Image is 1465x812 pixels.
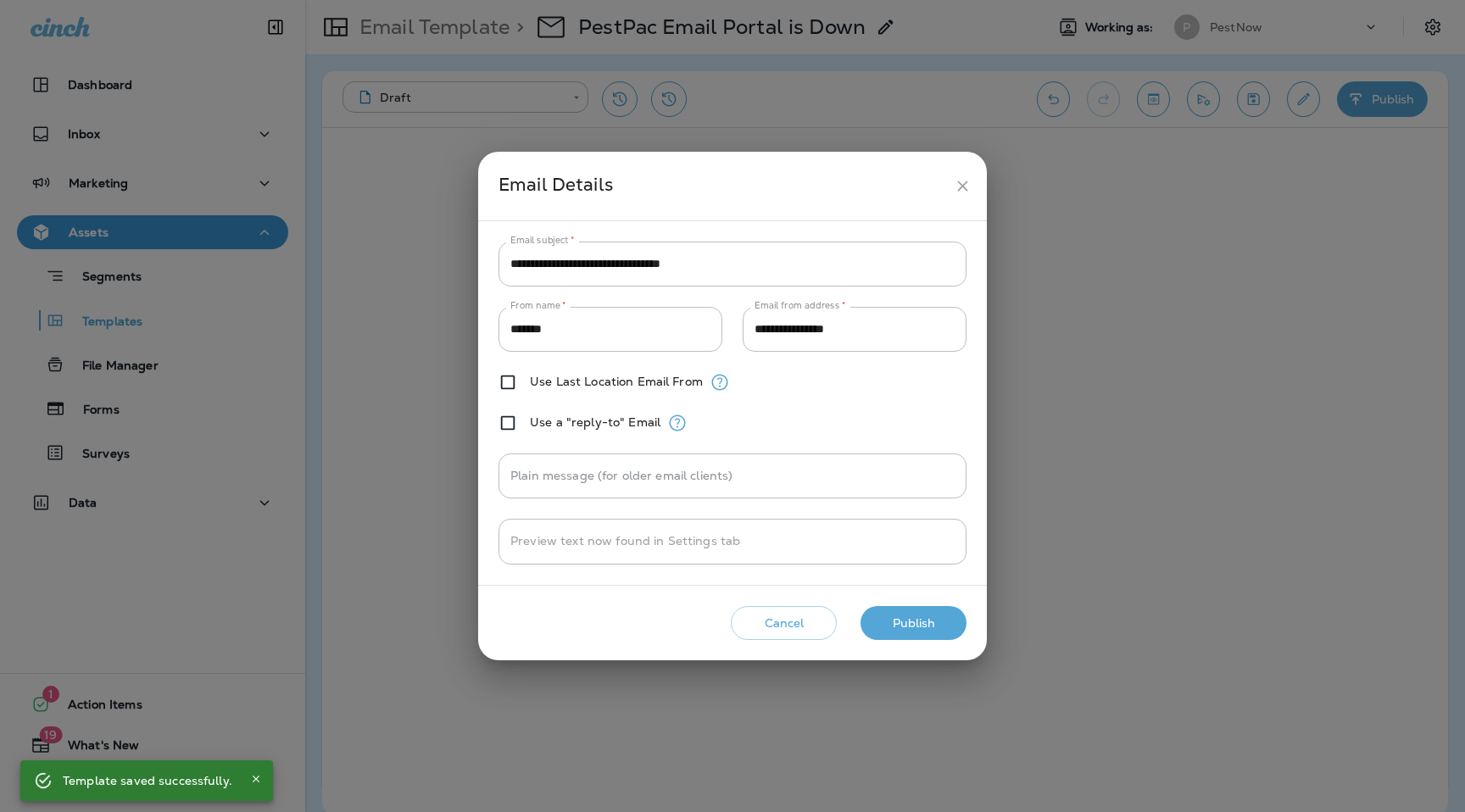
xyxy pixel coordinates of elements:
button: Publish [861,606,966,641]
label: Email subject [510,234,575,247]
div: Template saved successfully. [63,765,232,796]
button: Cancel [731,606,837,641]
label: From name [510,299,566,312]
label: Use a "reply-to" Email [530,415,660,429]
label: Email from address [755,299,845,312]
label: Use Last Location Email From [530,375,703,388]
div: Email Details [499,170,947,202]
button: close [947,170,978,202]
button: Close [246,769,266,789]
